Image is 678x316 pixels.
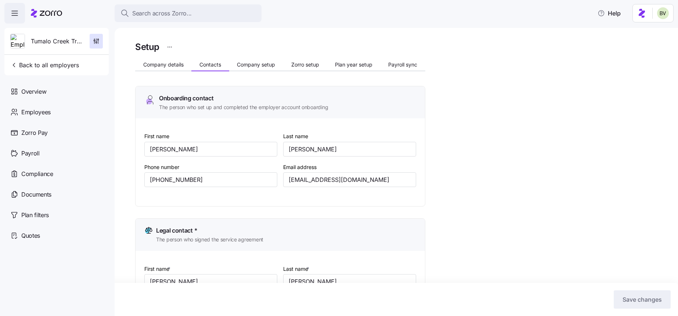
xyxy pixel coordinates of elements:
[592,6,627,21] button: Help
[283,132,308,140] label: Last name
[159,94,213,103] span: Onboarding contact
[156,236,263,243] span: The person who signed the service agreement
[4,143,109,164] a: Payroll
[614,290,671,309] button: Save changes
[598,9,621,18] span: Help
[7,58,82,72] button: Back to all employers
[144,142,277,157] input: Type first name
[144,172,277,187] input: (212) 456-7890
[4,102,109,122] a: Employees
[657,7,669,19] img: 676487ef2089eb4995defdc85707b4f5
[237,62,275,67] span: Company setup
[144,274,277,289] input: Type first name
[21,87,46,96] span: Overview
[31,37,84,46] span: Tumalo Creek Transportation
[283,274,416,289] input: Type last name
[4,184,109,205] a: Documents
[143,62,184,67] span: Company details
[283,142,416,157] input: Type last name
[199,62,221,67] span: Contacts
[4,225,109,246] a: Quotes
[283,163,317,171] label: Email address
[21,211,49,220] span: Plan filters
[283,172,416,187] input: Type email address
[11,34,25,49] img: Employer logo
[21,108,51,117] span: Employees
[144,163,179,171] label: Phone number
[21,149,40,158] span: Payroll
[144,265,172,273] label: First name
[623,295,662,304] span: Save changes
[144,132,169,140] label: First name
[132,9,192,18] span: Search across Zorro...
[21,128,48,137] span: Zorro Pay
[388,62,417,67] span: Payroll sync
[21,231,40,240] span: Quotes
[115,4,262,22] button: Search across Zorro...
[335,62,372,67] span: Plan year setup
[4,205,109,225] a: Plan filters
[291,62,319,67] span: Zorro setup
[283,265,311,273] label: Last name
[21,169,53,179] span: Compliance
[4,81,109,102] a: Overview
[135,41,159,53] h1: Setup
[21,190,51,199] span: Documents
[156,226,197,235] span: Legal contact *
[4,164,109,184] a: Compliance
[4,122,109,143] a: Zorro Pay
[10,61,79,69] span: Back to all employers
[159,104,328,111] span: The person who set up and completed the employer account onboarding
